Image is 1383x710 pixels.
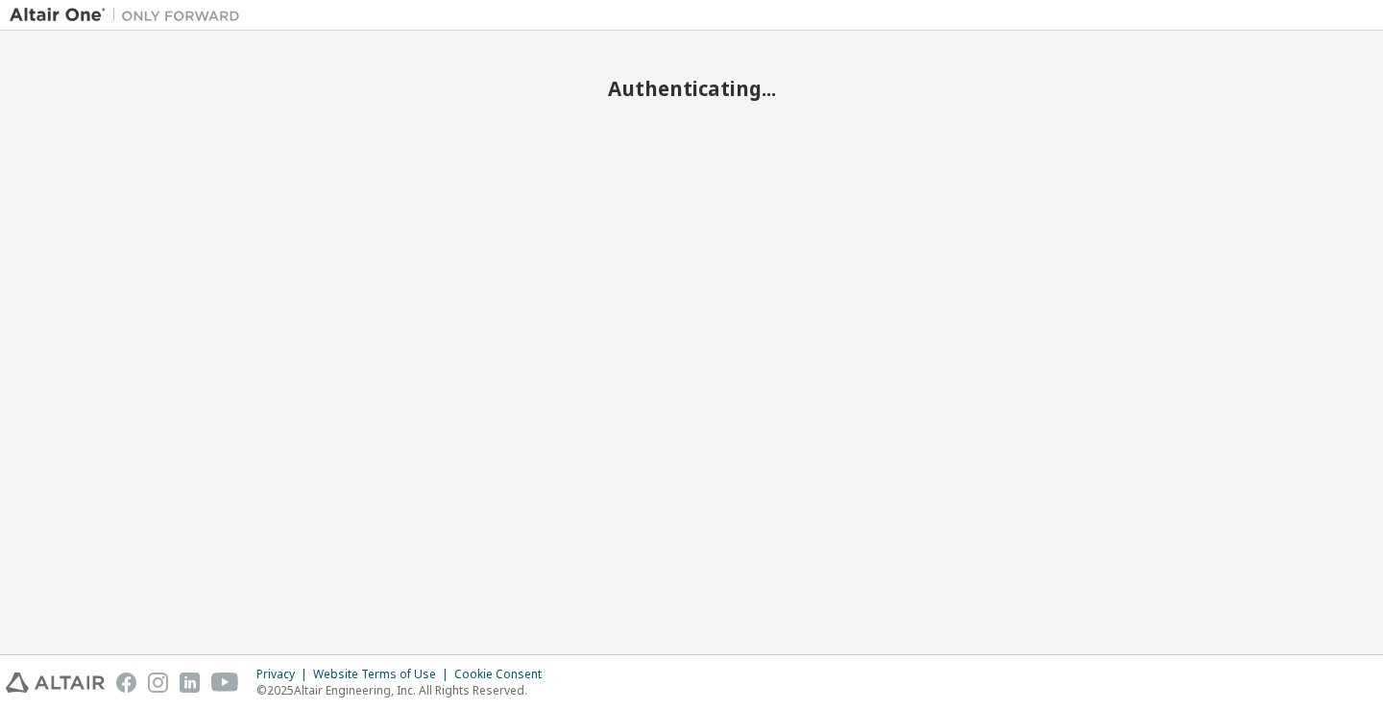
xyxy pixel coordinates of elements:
[148,673,168,693] img: instagram.svg
[116,673,136,693] img: facebook.svg
[454,667,553,682] div: Cookie Consent
[6,673,105,693] img: altair_logo.svg
[313,667,454,682] div: Website Terms of Use
[10,76,1373,101] h2: Authenticating...
[180,673,200,693] img: linkedin.svg
[256,682,553,698] p: © 2025 Altair Engineering, Inc. All Rights Reserved.
[211,673,239,693] img: youtube.svg
[10,6,250,25] img: Altair One
[256,667,313,682] div: Privacy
